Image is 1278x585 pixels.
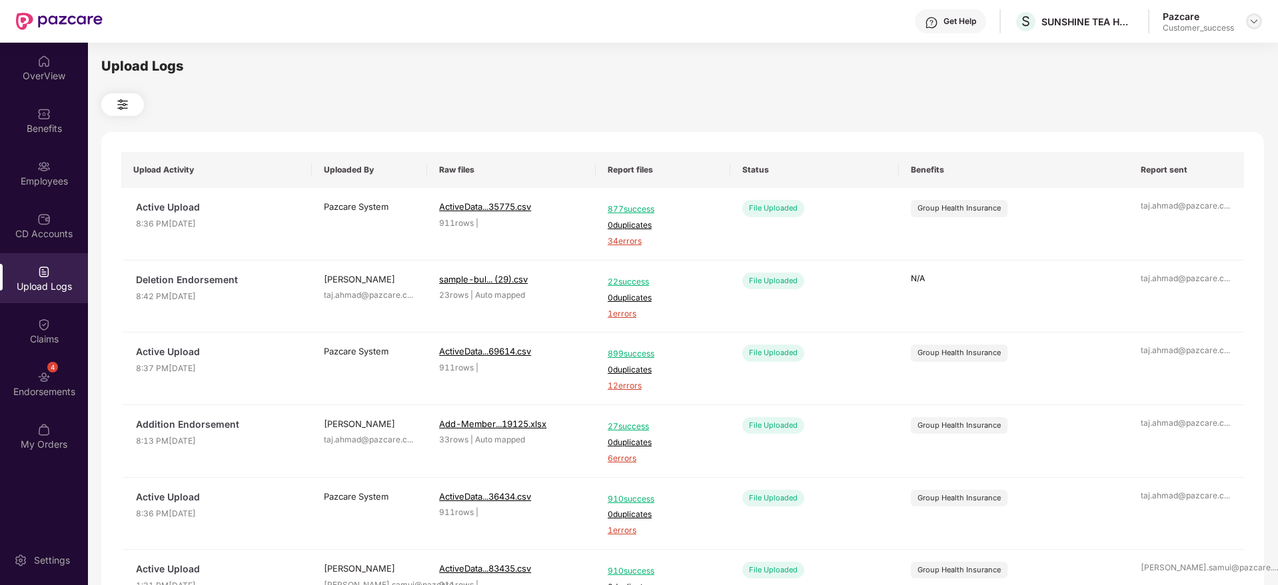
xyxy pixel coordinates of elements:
[37,423,51,436] img: svg+xml;base64,PHN2ZyBpZD0iTXlfT3JkZXJzIiBkYXRhLW5hbWU9Ik15IE9yZGVycyIgeG1sbnM9Imh0dHA6Ly93d3cudz...
[608,436,718,449] span: 0 duplicates
[470,434,473,444] span: |
[608,420,718,433] span: 27 success
[101,56,1264,77] div: Upload Logs
[1021,13,1030,29] span: S
[1249,16,1259,27] img: svg+xml;base64,PHN2ZyBpZD0iRHJvcGRvd24tMzJ4MzIiIHhtbG5zPSJodHRwOi8vd3d3LnczLm9yZy8yMDAwL3N2ZyIgd2...
[16,13,103,30] img: New Pazcare Logo
[608,364,718,376] span: 0 duplicates
[1224,418,1230,428] span: ...
[476,362,478,372] span: |
[608,219,718,232] span: 0 duplicates
[37,55,51,68] img: svg+xml;base64,PHN2ZyBpZD0iSG9tZSIgeG1sbnM9Imh0dHA6Ly93d3cudzMub3JnLzIwMDAvc3ZnIiB3aWR0aD0iMjAiIG...
[37,318,51,331] img: svg+xml;base64,PHN2ZyBpZD0iQ2xhaW0iIHhtbG5zPSJodHRwOi8vd3d3LnczLm9yZy8yMDAwL3N2ZyIgd2lkdGg9IjIwIi...
[439,491,531,502] span: ActiveData...36434.csv
[1224,490,1230,500] span: ...
[918,347,1001,358] div: Group Health Insurance
[439,201,531,212] span: ActiveData...35775.csv
[608,565,718,578] span: 910 success
[37,107,51,121] img: svg+xml;base64,PHN2ZyBpZD0iQmVuZWZpdHMiIHhtbG5zPSJodHRwOi8vd3d3LnczLm9yZy8yMDAwL3N2ZyIgd2lkdGg9Ij...
[742,200,804,217] div: File Uploaded
[608,348,718,360] span: 899 success
[439,563,531,574] span: ActiveData...83435.csv
[918,564,1001,576] div: Group Health Insurance
[1141,200,1232,213] div: taj.ahmad@pazcare.c
[608,493,718,506] span: 910 success
[136,291,300,303] span: 8:42 PM[DATE]
[136,200,300,215] span: Active Upload
[1224,201,1230,211] span: ...
[312,152,427,188] th: Uploaded By
[944,16,976,27] div: Get Help
[911,273,1117,285] p: N/A
[14,554,27,567] img: svg+xml;base64,PHN2ZyBpZD0iU2V0dGluZy0yMHgyMCIgeG1sbnM9Imh0dHA6Ly93d3cudzMub3JnLzIwMDAvc3ZnIiB3aW...
[608,235,718,248] span: 34 errors
[407,290,413,300] span: ...
[918,420,1001,431] div: Group Health Insurance
[470,290,473,300] span: |
[1141,273,1232,285] div: taj.ahmad@pazcare.c
[324,490,415,503] div: Pazcare System
[115,97,131,113] img: svg+xml;base64,PHN2ZyB4bWxucz0iaHR0cDovL3d3dy53My5vcmcvMjAwMC9zdmciIHdpZHRoPSIyNCIgaGVpZ2h0PSIyNC...
[324,200,415,213] div: Pazcare System
[37,370,51,384] img: svg+xml;base64,PHN2ZyBpZD0iRW5kb3JzZW1lbnRzIiB4bWxucz0iaHR0cDovL3d3dy53My5vcmcvMjAwMC9zdmciIHdpZH...
[742,562,804,578] div: File Uploaded
[476,507,478,517] span: |
[439,418,546,429] span: Add-Member...19125.xlsx
[1129,152,1244,188] th: Report sent
[1141,490,1232,502] div: taj.ahmad@pazcare.c
[730,152,899,188] th: Status
[439,346,531,356] span: ActiveData...69614.csv
[324,434,415,446] div: taj.ahmad@pazcare.c
[136,218,300,231] span: 8:36 PM[DATE]
[439,362,474,372] span: 911 rows
[136,362,300,375] span: 8:37 PM[DATE]
[475,434,525,444] span: Auto mapped
[742,344,804,361] div: File Uploaded
[925,16,938,29] img: svg+xml;base64,PHN2ZyBpZD0iSGVscC0zMngzMiIgeG1sbnM9Imh0dHA6Ly93d3cudzMub3JnLzIwMDAvc3ZnIiB3aWR0aD...
[427,152,596,188] th: Raw files
[1163,23,1234,33] div: Customer_success
[324,273,415,286] div: [PERSON_NAME]
[608,524,718,537] span: 1 errors
[136,273,300,287] span: Deletion Endorsement
[439,274,528,285] span: sample-bul... (29).csv
[899,152,1129,188] th: Benefits
[37,160,51,173] img: svg+xml;base64,PHN2ZyBpZD0iRW1wbG95ZWVzIiB4bWxucz0iaHR0cDovL3d3dy53My5vcmcvMjAwMC9zdmciIHdpZHRoPS...
[136,562,300,576] span: Active Upload
[918,203,1001,214] div: Group Health Insurance
[1141,417,1232,430] div: taj.ahmad@pazcare.c
[136,490,300,504] span: Active Upload
[324,289,415,302] div: taj.ahmad@pazcare.c
[742,273,804,289] div: File Uploaded
[1141,562,1232,574] div: [PERSON_NAME].samui@pazcare.
[608,308,718,320] span: 1 errors
[136,417,300,432] span: Addition Endorsement
[476,218,478,228] span: |
[1163,10,1234,23] div: Pazcare
[475,290,525,300] span: Auto mapped
[121,152,312,188] th: Upload Activity
[608,380,718,392] span: 12 errors
[136,344,300,359] span: Active Upload
[608,508,718,521] span: 0 duplicates
[324,344,415,358] div: Pazcare System
[439,290,468,300] span: 23 rows
[439,218,474,228] span: 911 rows
[608,292,718,304] span: 0 duplicates
[1041,15,1135,28] div: SUNSHINE TEA HOUSE PRIVATE LIMITED
[439,434,468,444] span: 33 rows
[1224,345,1230,355] span: ...
[596,152,730,188] th: Report files
[439,507,474,517] span: 911 rows
[47,362,58,372] div: 4
[1141,344,1232,357] div: taj.ahmad@pazcare.c
[37,213,51,226] img: svg+xml;base64,PHN2ZyBpZD0iQ0RfQWNjb3VudHMiIGRhdGEtbmFtZT0iQ0QgQWNjb3VudHMiIHhtbG5zPSJodHRwOi8vd3...
[608,203,718,216] span: 877 success
[742,417,804,434] div: File Uploaded
[742,490,804,506] div: File Uploaded
[608,452,718,465] span: 6 errors
[918,492,1001,504] div: Group Health Insurance
[136,508,300,520] span: 8:36 PM[DATE]
[608,276,718,289] span: 22 success
[407,434,413,444] span: ...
